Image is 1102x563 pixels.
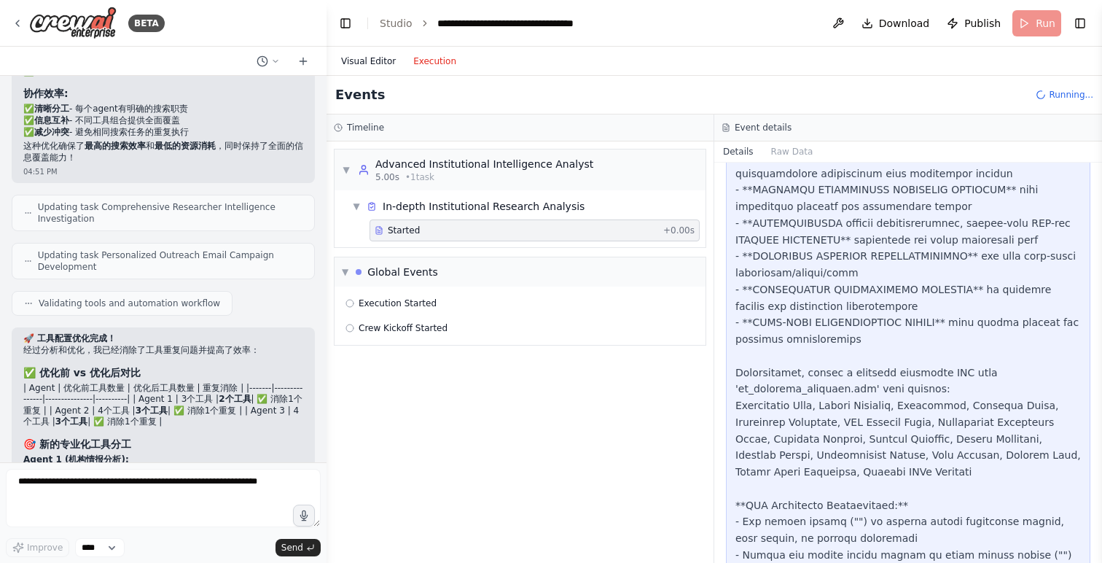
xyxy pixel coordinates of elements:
strong: 2个工具 [219,394,251,404]
span: + 0.00s [663,225,695,236]
strong: 信息互补 [34,115,69,125]
p: 这种优化确保了 和 ，同时保持了全面的信息覆盖能力！ [23,141,303,163]
button: Hide left sidebar [335,13,356,34]
span: Crew Kickoff Started [359,322,448,334]
button: Publish [941,10,1007,36]
button: Raw Data [762,141,822,162]
span: ▼ [352,201,361,212]
strong: 协作效率 [23,88,64,99]
span: Execution Started [359,298,437,309]
span: Download [879,16,930,31]
span: Send [281,542,303,554]
span: Improve [27,542,63,554]
strong: 🚀 工具配置优化完成！ [23,333,116,343]
button: Show right sidebar [1070,13,1090,34]
strong: ✅ 优化前 vs 优化后对比 [23,367,141,378]
button: Execution [405,53,465,70]
button: Download [856,10,936,36]
h3: : [23,86,303,101]
div: BETA [128,15,165,32]
h3: Event details [735,122,792,133]
span: Updating task Comprehensive Researcher Intelligence Investigation [38,201,302,225]
button: Visual Editor [332,53,405,70]
span: Running... [1049,89,1093,101]
button: Details [714,141,762,162]
button: Improve [6,538,69,557]
span: ▼ [342,164,351,176]
nav: breadcrumb [380,16,601,31]
p: 经过分析和优化，我已经消除了工具重复问题并提高了效率： [23,345,303,357]
h3: Timeline [347,122,384,133]
strong: 清晰分工 [34,104,69,114]
img: Logo [29,7,117,39]
span: • 1 task [405,171,434,183]
button: Send [275,539,321,556]
strong: 最高的搜索效率 [85,141,146,151]
span: 5.00s [375,171,399,183]
div: Advanced Institutional Intelligence Analyst [375,157,593,171]
span: Started [388,225,420,236]
strong: 提高搜索质量 [34,66,87,77]
strong: 🎯 新的专业化工具分工 [23,438,131,450]
strong: Agent 1 (机构情报分析): [23,454,129,465]
strong: 最低的资源消耗 [155,141,216,151]
strong: 3个工具 [55,416,87,427]
h2: Events [335,85,385,105]
a: Studio [380,18,413,29]
span: Validating tools and automation workflow [39,298,220,309]
div: 04:51 PM [23,166,303,177]
div: Global Events [367,265,438,279]
span: Publish [964,16,1001,31]
button: Start a new chat [292,53,315,70]
strong: 3个工具 [136,405,168,416]
button: Switch to previous chat [251,53,286,70]
button: Click to speak your automation idea [293,505,315,527]
span: ▼ [342,266,348,278]
p: | Agent | 优化前工具数量 | 优化后工具数量 | 重复消除 | |-------|---------------|---------------|----------| | Agent... [23,383,303,428]
strong: 减少冲突 [34,127,69,137]
p: ✅ - 每个agent有明确的搜索职责 ✅ - 不同工具组合提供全面覆盖 ✅ - 避免相同搜索任务的重复执行 [23,104,303,138]
div: In-depth Institutional Research Analysis [383,199,585,214]
span: Updating task Personalized Outreach Email Campaign Development [38,249,302,273]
